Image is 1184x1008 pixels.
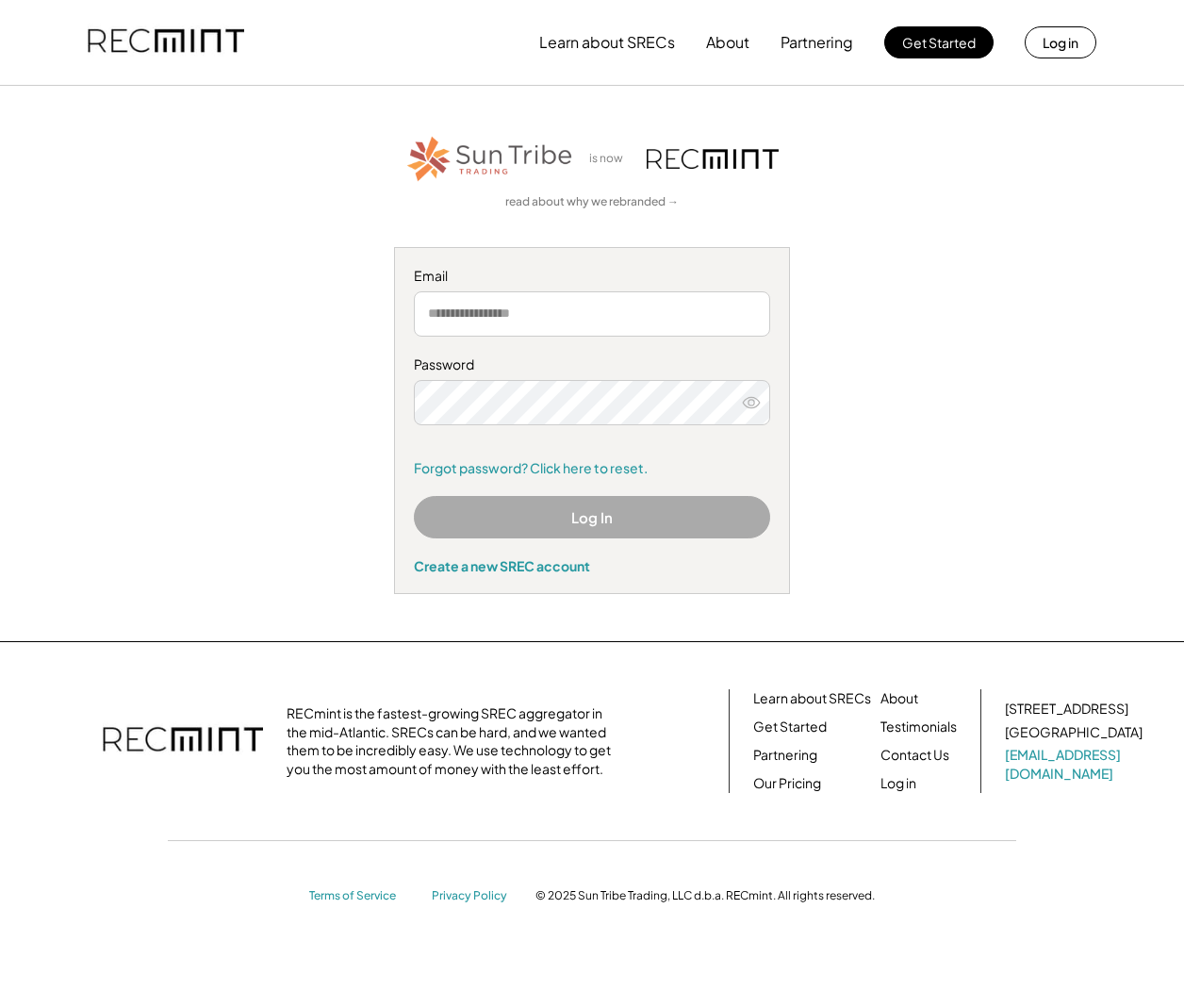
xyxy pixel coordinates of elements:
[880,689,918,708] a: About
[287,704,621,778] div: RECmint is the fastest-growing SREC aggregator in the mid-Atlantic. SRECs can be hard, and we wan...
[880,746,949,765] a: Contact Us
[753,718,827,736] a: Get Started
[414,459,770,478] a: Forgot password? Click here to reset.
[880,774,916,793] a: Log in
[884,26,994,58] button: Get Started
[88,10,244,74] img: recmint-logotype%403x.png
[505,194,679,210] a: read about why we rebranded →
[1025,26,1096,58] button: Log in
[414,355,770,374] div: Password
[414,496,770,538] button: Log In
[584,151,637,167] div: is now
[1005,746,1146,783] a: [EMAIL_ADDRESS][DOMAIN_NAME]
[414,267,770,286] div: Email
[535,888,875,903] div: © 2025 Sun Tribe Trading, LLC d.b.a. RECmint. All rights reserved.
[647,149,779,169] img: recmint-logotype%403x.png
[414,557,770,574] div: Create a new SREC account
[1005,723,1143,742] div: [GEOGRAPHIC_DATA]
[432,888,517,904] a: Privacy Policy
[781,24,853,61] button: Partnering
[539,24,675,61] button: Learn about SRECs
[753,774,821,793] a: Our Pricing
[1005,700,1128,719] div: [STREET_ADDRESS]
[405,133,575,185] img: STT_Horizontal_Logo%2B-%2BColor.png
[103,708,263,774] img: recmint-logotype%403x.png
[706,24,749,61] button: About
[753,746,817,765] a: Partnering
[880,718,957,736] a: Testimonials
[309,888,413,904] a: Terms of Service
[753,689,871,708] a: Learn about SRECs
